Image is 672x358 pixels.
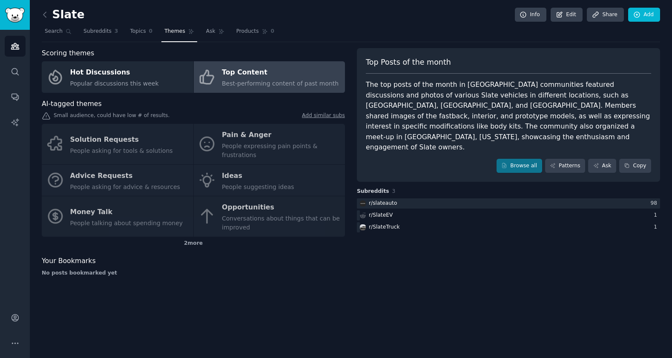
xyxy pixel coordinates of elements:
[194,61,345,93] a: Top ContentBest-performing content of past month
[70,80,159,87] span: Popular discussions this week
[515,8,546,22] a: Info
[42,61,193,93] a: Hot DiscussionsPopular discussions this week
[164,28,185,35] span: Themes
[588,159,616,173] a: Ask
[545,159,585,173] a: Patterns
[357,188,389,195] span: Subreddits
[497,159,542,173] a: Browse all
[42,237,345,250] div: 2 more
[115,28,118,35] span: 3
[45,28,63,35] span: Search
[357,210,660,221] a: r/SlateEV1
[42,8,84,22] h2: Slate
[366,80,651,153] div: The top posts of the month in [GEOGRAPHIC_DATA] communities featured discussions and photos of va...
[369,200,397,207] div: r/ slateauto
[302,112,345,121] a: Add similar subs
[587,8,623,22] a: Share
[149,28,153,35] span: 0
[619,159,651,173] button: Copy
[206,28,215,35] span: Ask
[271,28,275,35] span: 0
[369,212,393,219] div: r/ SlateEV
[130,28,146,35] span: Topics
[654,212,660,219] div: 1
[42,48,94,59] span: Scoring themes
[222,80,339,87] span: Best-performing content of past month
[551,8,583,22] a: Edit
[360,200,366,206] img: slateauto
[357,198,660,209] a: slateautor/slateauto98
[80,25,121,42] a: Subreddits3
[70,66,159,80] div: Hot Discussions
[42,112,345,121] div: Small audience, could have low # of results.
[392,188,396,194] span: 3
[233,25,277,42] a: Products0
[42,25,75,42] a: Search
[366,57,451,68] span: Top Posts of the month
[203,25,227,42] a: Ask
[369,223,400,231] div: r/ SlateTruck
[42,269,345,277] div: No posts bookmarked yet
[357,222,660,233] a: SlateTruckr/SlateTruck1
[127,25,155,42] a: Topics0
[42,256,96,266] span: Your Bookmarks
[360,224,366,230] img: SlateTruck
[42,99,102,109] span: AI-tagged themes
[236,28,259,35] span: Products
[222,66,339,80] div: Top Content
[654,223,660,231] div: 1
[5,8,25,23] img: GummySearch logo
[628,8,660,22] a: Add
[650,200,660,207] div: 98
[83,28,112,35] span: Subreddits
[161,25,197,42] a: Themes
